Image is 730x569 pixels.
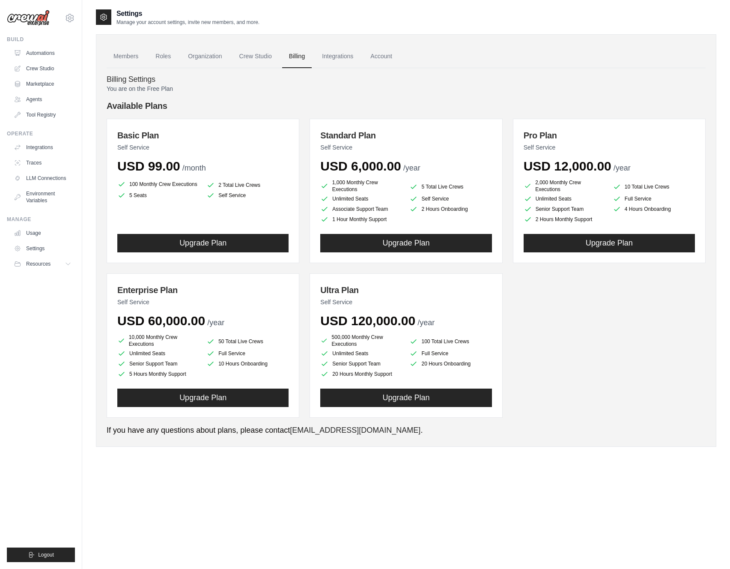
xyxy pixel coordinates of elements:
p: Manage your account settings, invite new members, and more. [116,19,259,26]
a: Integrations [10,141,75,154]
p: Self Service [524,143,695,152]
span: USD 120,000.00 [320,314,415,328]
button: Upgrade Plan [320,389,492,407]
li: Senior Support Team [320,359,402,368]
li: 100 Monthly Crew Executions [117,179,200,189]
a: Account [364,45,399,68]
span: /month [182,164,206,172]
li: 2 Hours Monthly Support [524,215,606,224]
li: 10,000 Monthly Crew Executions [117,334,200,347]
h4: Billing Settings [107,75,706,84]
span: USD 60,000.00 [117,314,205,328]
p: Self Service [117,298,289,306]
li: Senior Support Team [117,359,200,368]
li: 1 Hour Monthly Support [320,215,402,224]
a: [EMAIL_ADDRESS][DOMAIN_NAME] [290,426,420,434]
li: 20 Hours Onboarding [409,359,492,368]
p: Self Service [320,143,492,152]
li: Unlimited Seats [320,349,402,358]
li: 2,000 Monthly Crew Executions [524,179,606,193]
a: Automations [10,46,75,60]
button: Upgrade Plan [320,234,492,252]
a: Roles [149,45,178,68]
li: Unlimited Seats [320,195,402,203]
li: 4 Hours Onboarding [613,205,695,213]
h3: Pro Plan [524,129,695,141]
li: 50 Total Live Crews [206,335,289,347]
span: Resources [26,261,51,267]
li: 2 Hours Onboarding [409,205,492,213]
li: Senior Support Team [524,205,606,213]
h3: Standard Plan [320,129,492,141]
a: Agents [10,93,75,106]
span: USD 99.00 [117,159,180,173]
span: /year [417,318,435,327]
h4: Available Plans [107,100,706,112]
a: LLM Connections [10,171,75,185]
li: Self Service [409,195,492,203]
li: Full Service [613,195,695,203]
a: Billing [282,45,312,68]
button: Resources [10,257,75,271]
h3: Basic Plan [117,129,289,141]
span: Logout [38,551,54,558]
p: You are on the Free Plan [107,84,706,93]
button: Upgrade Plan [117,389,289,407]
p: Self Service [320,298,492,306]
li: Full Service [409,349,492,358]
li: 10 Total Live Crews [613,181,695,193]
button: Logout [7,548,75,562]
li: Associate Support Team [320,205,402,213]
span: /year [207,318,224,327]
li: 5 Total Live Crews [409,181,492,193]
span: USD 6,000.00 [320,159,401,173]
p: Self Service [117,143,289,152]
a: Organization [181,45,229,68]
li: 100 Total Live Crews [409,335,492,347]
a: Traces [10,156,75,170]
li: Unlimited Seats [117,349,200,358]
div: Manage [7,216,75,223]
span: /year [614,164,631,172]
a: Marketplace [10,77,75,91]
a: Crew Studio [232,45,279,68]
li: 10 Hours Onboarding [206,359,289,368]
span: /year [403,164,420,172]
a: Usage [10,226,75,240]
li: Full Service [206,349,289,358]
h3: Ultra Plan [320,284,492,296]
button: Upgrade Plan [524,234,695,252]
a: Tool Registry [10,108,75,122]
h2: Settings [116,9,259,19]
a: Crew Studio [10,62,75,75]
li: 5 Hours Monthly Support [117,370,200,378]
li: 1,000 Monthly Crew Executions [320,179,402,193]
h3: Enterprise Plan [117,284,289,296]
li: Self Service [206,191,289,200]
li: 5 Seats [117,191,200,200]
li: 500,000 Monthly Crew Executions [320,334,402,347]
img: Logo [7,10,50,26]
div: Operate [7,130,75,137]
a: Members [107,45,145,68]
div: Build [7,36,75,43]
a: Integrations [315,45,360,68]
a: Environment Variables [10,187,75,207]
li: Unlimited Seats [524,195,606,203]
span: USD 12,000.00 [524,159,611,173]
a: Settings [10,242,75,255]
button: Upgrade Plan [117,234,289,252]
li: 2 Total Live Crews [206,181,289,189]
li: 20 Hours Monthly Support [320,370,402,378]
p: If you have any questions about plans, please contact . [107,425,706,436]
